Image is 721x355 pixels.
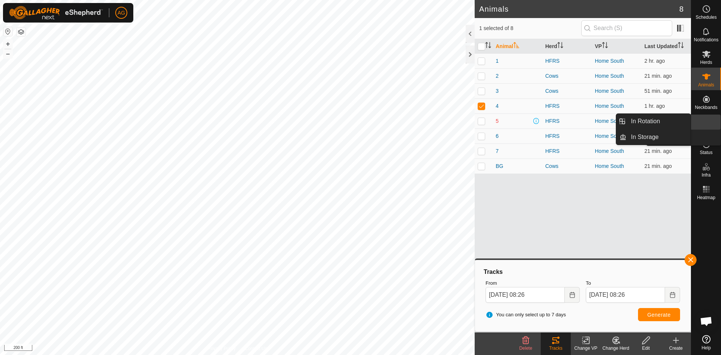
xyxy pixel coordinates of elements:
button: Choose Date [565,287,580,303]
img: Gallagher Logo [9,6,103,20]
label: To [586,279,680,287]
button: Generate [638,308,680,321]
th: Herd [542,39,592,54]
button: + [3,39,12,48]
h2: Animals [479,5,679,14]
span: 3 [496,87,499,95]
p-sorticon: Activate to sort [485,43,491,49]
span: Infra [701,173,710,177]
input: Search (S) [581,20,672,36]
a: Home South [595,133,624,139]
span: Delete [519,346,532,351]
div: Cows [545,72,589,80]
span: Status [700,150,712,155]
p-sorticon: Activate to sort [557,43,563,49]
span: Sep 25, 2025, 7:34 AM [644,88,672,94]
a: Home South [595,58,624,64]
th: Last Updated [641,39,691,54]
span: In Storage [631,133,659,142]
button: – [3,49,12,58]
span: Heatmap [697,195,715,200]
span: 5 [496,117,499,125]
p-sorticon: Activate to sort [513,43,519,49]
span: Notifications [694,38,718,42]
a: Help [691,332,721,353]
div: Tracks [483,267,683,276]
p-sorticon: Activate to sort [602,43,608,49]
p-sorticon: Activate to sort [678,43,684,49]
span: Sep 25, 2025, 7:04 AM [644,103,665,109]
span: 1 [496,57,499,65]
th: VP [592,39,641,54]
span: Herds [700,60,712,65]
a: In Storage [626,130,691,145]
div: Cows [545,87,589,95]
span: In Rotation [631,117,660,126]
div: Cows [545,162,589,170]
a: In Rotation [626,114,691,129]
div: Change Herd [601,345,631,352]
a: Home South [595,118,624,124]
span: 2 [496,72,499,80]
div: HFRS [545,117,589,125]
a: Home South [595,88,624,94]
div: Create [661,345,691,352]
span: Sep 25, 2025, 6:04 AM [644,58,665,64]
div: Tracks [541,345,571,352]
button: Choose Date [665,287,680,303]
li: In Storage [616,130,691,145]
div: HFRS [545,102,589,110]
span: Generate [647,312,671,318]
span: Sep 25, 2025, 8:04 AM [644,163,672,169]
span: 6 [496,132,499,140]
div: Open chat [695,310,718,332]
li: In Rotation [616,114,691,129]
span: 7 [496,147,499,155]
span: You can only select up to 7 days [486,311,566,319]
a: Home South [595,148,624,154]
div: HFRS [545,132,589,140]
button: Reset Map [3,27,12,36]
th: Animal [493,39,542,54]
span: AG [118,9,125,17]
a: Home South [595,103,624,109]
div: HFRS [545,147,589,155]
span: Neckbands [695,105,717,110]
span: 4 [496,102,499,110]
span: Sep 25, 2025, 8:04 AM [644,148,672,154]
span: Help [701,346,711,350]
span: 1 selected of 8 [479,24,581,32]
a: Privacy Policy [208,345,236,352]
span: Schedules [695,15,716,20]
button: Map Layers [17,27,26,36]
a: Contact Us [245,345,267,352]
div: Change VP [571,345,601,352]
span: BG [496,162,503,170]
span: Sep 25, 2025, 8:04 AM [644,73,672,79]
div: Edit [631,345,661,352]
span: 8 [679,3,683,15]
span: Animals [698,83,714,87]
a: Home South [595,73,624,79]
div: HFRS [545,57,589,65]
label: From [486,279,580,287]
a: Home South [595,163,624,169]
